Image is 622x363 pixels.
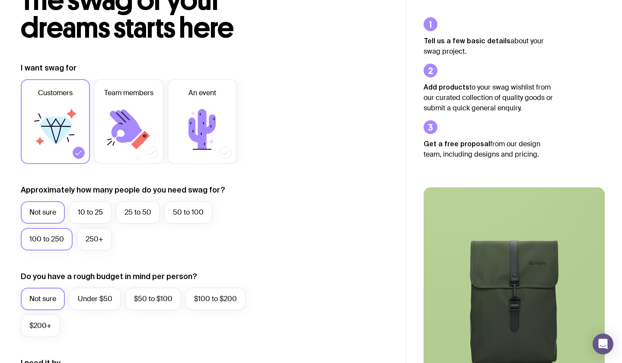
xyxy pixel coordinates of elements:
strong: Add products [424,83,469,91]
label: 250+ [77,228,112,251]
label: $200+ [21,315,60,337]
label: $100 to $200 [185,288,246,310]
label: Not sure [21,288,65,310]
p: from our design team, including designs and pricing. [424,138,553,160]
div: Domain Overview [33,51,77,57]
img: website_grey.svg [14,22,21,29]
p: to your swag wishlist from our curated collection of quality goods or submit a quick general enqu... [424,82,553,113]
strong: Get a free proposal [424,140,490,148]
p: about your swag project. [424,35,553,57]
label: 100 to 250 [21,228,73,251]
div: Domain: [DOMAIN_NAME] [22,22,95,29]
label: Approximately how many people do you need swag for? [21,185,225,195]
strong: Tell us a few basic details [424,37,510,45]
div: v 4.0.25 [24,14,42,21]
img: tab_domain_overview_orange.svg [23,50,30,57]
span: An event [188,88,216,98]
label: Not sure [21,201,65,224]
span: Team members [104,88,153,98]
label: I want swag for [21,63,77,73]
label: 10 to 25 [69,201,112,224]
label: 25 to 50 [116,201,160,224]
img: logo_orange.svg [14,14,21,21]
label: Do you have a rough budget in mind per person? [21,271,197,282]
img: tab_keywords_by_traffic_grey.svg [86,50,93,57]
label: $50 to $100 [125,288,181,310]
span: Customers [38,88,73,98]
div: Keywords by Traffic [96,51,146,57]
label: 50 to 100 [164,201,212,224]
div: Open Intercom Messenger [593,334,613,354]
label: Under $50 [69,288,121,310]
